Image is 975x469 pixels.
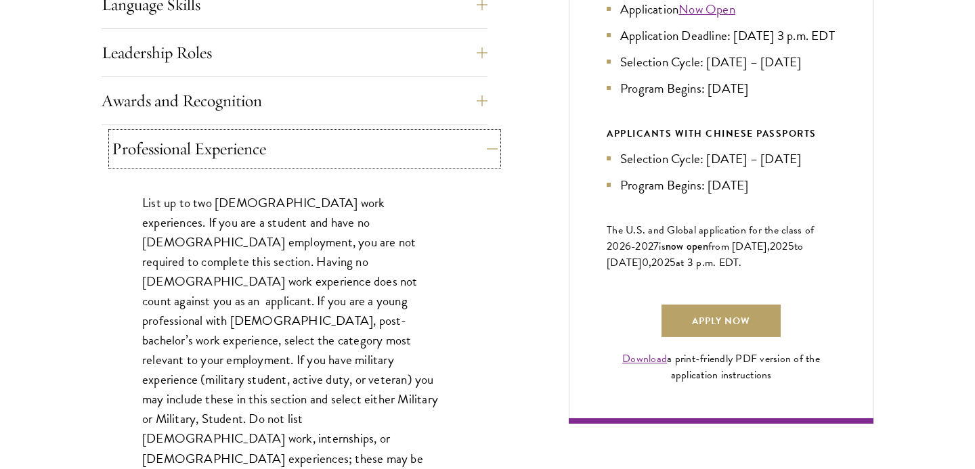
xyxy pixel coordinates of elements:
[102,85,487,117] button: Awards and Recognition
[622,351,667,367] a: Download
[651,254,670,271] span: 202
[676,254,742,271] span: at 3 p.m. EDT.
[607,149,836,169] li: Selection Cycle: [DATE] – [DATE]
[607,351,836,383] div: a print-friendly PDF version of the application instructions
[662,305,781,337] a: Apply Now
[649,254,651,271] span: ,
[607,52,836,72] li: Selection Cycle: [DATE] – [DATE]
[607,26,836,45] li: Application Deadline: [DATE] 3 p.m. EDT
[770,238,788,254] span: 202
[607,238,803,271] span: to [DATE]
[670,254,676,271] span: 5
[653,238,659,254] span: 7
[631,238,653,254] span: -202
[102,37,487,69] button: Leadership Roles
[625,238,631,254] span: 6
[607,222,814,254] span: The U.S. and Global application for the class of 202
[666,238,708,254] span: now open
[642,254,649,271] span: 0
[607,175,836,195] li: Program Begins: [DATE]
[659,238,666,254] span: is
[112,133,498,165] button: Professional Experience
[607,79,836,98] li: Program Begins: [DATE]
[607,125,836,142] div: APPLICANTS WITH CHINESE PASSPORTS
[708,238,770,254] span: from [DATE],
[788,238,794,254] span: 5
